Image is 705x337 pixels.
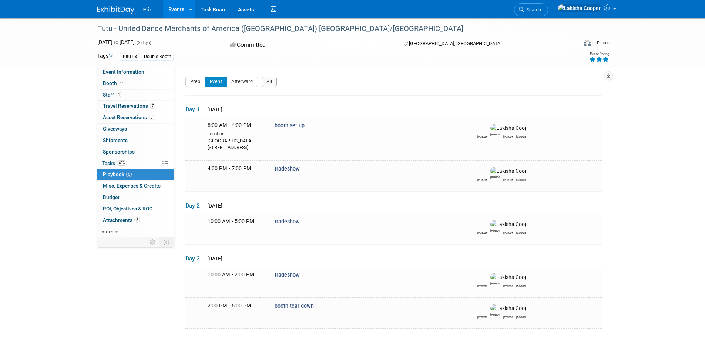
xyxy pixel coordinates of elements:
[477,134,487,139] div: Brandi Vickers
[102,160,127,166] span: Tasks
[205,203,222,209] span: [DATE]
[516,124,527,134] img: Sydney Lyman
[503,220,514,230] img: Olivia Greer
[185,255,204,263] span: Day 3
[477,273,488,283] img: Brandi Vickers
[275,166,300,172] span: tradeshow
[516,134,526,139] div: Sydney Lyman
[103,126,127,132] span: Giveaways
[503,230,513,235] div: Olivia Greer
[103,80,125,86] span: Booth
[228,38,392,51] div: Committed
[97,90,174,101] a: Staff4
[592,40,610,46] div: In-Person
[516,167,527,177] img: Sydney Lyman
[103,92,121,98] span: Staff
[205,107,222,112] span: [DATE]
[97,158,174,169] a: Tasks40%
[97,124,174,135] a: Giveaways
[143,7,152,13] span: Etix
[146,237,159,247] td: Personalize Event Tab Strip
[477,124,488,134] img: Brandi Vickers
[558,4,601,12] img: Lakisha Cooper
[490,304,526,312] img: Lakisha Cooper
[116,92,121,97] span: 4
[101,229,113,235] span: more
[120,53,139,61] div: TutuTix
[208,272,254,278] span: 10:00 AM - 2:00 PM
[97,6,134,14] img: ExhibitDay
[516,220,527,230] img: Sydney Lyman
[97,78,174,89] a: Booth
[503,273,514,283] img: Olivia Greer
[208,129,263,137] div: Location:
[205,256,222,262] span: [DATE]
[97,203,174,215] a: ROI, Objectives & ROO
[524,7,541,13] span: Search
[97,112,174,123] a: Asset Reservations5
[97,67,174,78] a: Event Information
[208,303,251,309] span: 2:00 PM - 5:00 PM
[159,237,174,247] td: Toggle Event Tabs
[503,283,513,288] div: Olivia Greer
[113,39,120,45] span: to
[208,137,263,151] div: [GEOGRAPHIC_DATA] [STREET_ADDRESS]
[490,228,500,233] div: Lakisha Cooper
[262,77,277,87] button: All
[103,206,152,212] span: ROI, Objectives & ROO
[514,3,548,16] a: Search
[103,183,161,189] span: Misc. Expenses & Credits
[584,40,591,46] img: Format-Inperson.png
[503,134,513,139] div: Olivia Greer
[490,124,526,132] img: Lakisha Cooper
[490,281,500,286] div: Lakisha Cooper
[185,202,204,210] span: Day 2
[97,181,174,192] a: Misc. Expenses & Credits
[95,22,566,36] div: Tutu - United Dance Merchants of America ([GEOGRAPHIC_DATA]) [GEOGRAPHIC_DATA]/[GEOGRAPHIC_DATA]
[208,122,251,128] span: 8:00 AM - 4:00 PM
[490,273,526,281] img: Lakisha Cooper
[516,230,526,235] div: Sydney Lyman
[97,215,174,226] a: Attachments5
[503,314,513,319] div: Olivia Greer
[490,312,500,317] div: Lakisha Cooper
[503,124,514,134] img: Olivia Greer
[516,314,526,319] div: Sydney Lyman
[275,303,314,309] span: booth tear down
[126,172,132,177] span: 5
[185,105,204,114] span: Day 1
[103,103,155,109] span: Travel Reservations
[103,217,140,223] span: Attachments
[226,77,258,87] button: Afterward
[103,171,132,177] span: Playbook
[490,167,526,175] img: Lakisha Cooper
[142,53,174,61] div: Double Booth
[477,177,487,182] div: Brandi Vickers
[409,41,501,46] span: [GEOGRAPHIC_DATA], [GEOGRAPHIC_DATA]
[103,114,154,120] span: Asset Reservations
[477,230,487,235] div: Brandi Vickers
[149,115,154,120] span: 5
[97,101,174,112] a: Travel Reservations7
[150,103,155,109] span: 7
[97,52,113,61] td: Tags
[490,175,500,179] div: Lakisha Cooper
[516,304,527,314] img: Sydney Lyman
[208,218,254,225] span: 10:00 AM - 5:00 PM
[185,77,205,87] button: Prep
[477,304,488,314] img: Brandi Vickers
[97,39,135,45] span: [DATE] [DATE]
[97,169,174,180] a: Playbook5
[503,177,513,182] div: Olivia Greer
[120,81,124,85] i: Booth reservation complete
[490,220,526,228] img: Lakisha Cooper
[477,314,487,319] div: Brandi Vickers
[477,167,488,177] img: Brandi Vickers
[103,137,128,143] span: Shipments
[103,149,135,155] span: Sponsorships
[208,165,251,172] span: 4:30 PM - 7:00 PM
[490,132,500,137] div: Lakisha Cooper
[275,122,305,129] span: booth set up
[134,217,140,223] span: 5
[503,304,514,314] img: Olivia Greer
